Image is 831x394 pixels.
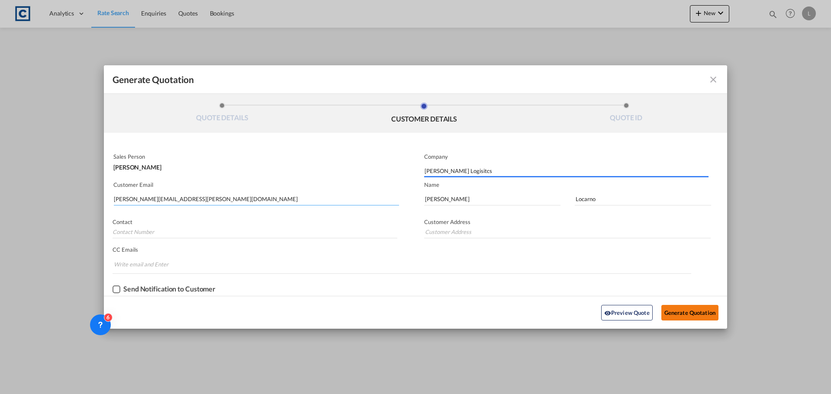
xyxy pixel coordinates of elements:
[113,218,397,225] p: Contact
[425,164,709,177] input: Company Name
[113,181,399,188] p: Customer Email
[323,103,525,126] li: CUSTOMER DETAILS
[113,153,397,160] p: Sales Person
[113,160,397,170] div: [PERSON_NAME]
[424,181,727,188] p: Name
[121,103,323,126] li: QUOTE DETAILS
[113,285,216,294] md-checkbox: Checkbox No Ink
[113,225,397,238] input: Contact Number
[424,225,711,238] input: Customer Address
[114,192,399,205] input: Search by Customer Name/Email Id/Company
[708,74,718,85] md-icon: icon-close fg-AAA8AD cursor m-0
[661,305,718,320] button: Generate Quotation
[424,192,560,205] input: First Name
[601,305,653,320] button: icon-eyePreview Quote
[424,153,709,160] p: Company
[113,74,194,85] span: Generate Quotation
[424,218,470,225] span: Customer Address
[575,192,711,205] input: Last Name
[123,285,216,293] div: Send Notification to Customer
[104,65,727,329] md-dialog: Generate QuotationQUOTE ...
[525,103,727,126] li: QUOTE ID
[113,246,691,253] p: CC Emails
[114,257,179,271] input: Chips input.
[604,310,611,317] md-icon: icon-eye
[113,256,691,273] md-chips-wrap: Chips container. Enter the text area, then type text, and press enter to add a chip.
